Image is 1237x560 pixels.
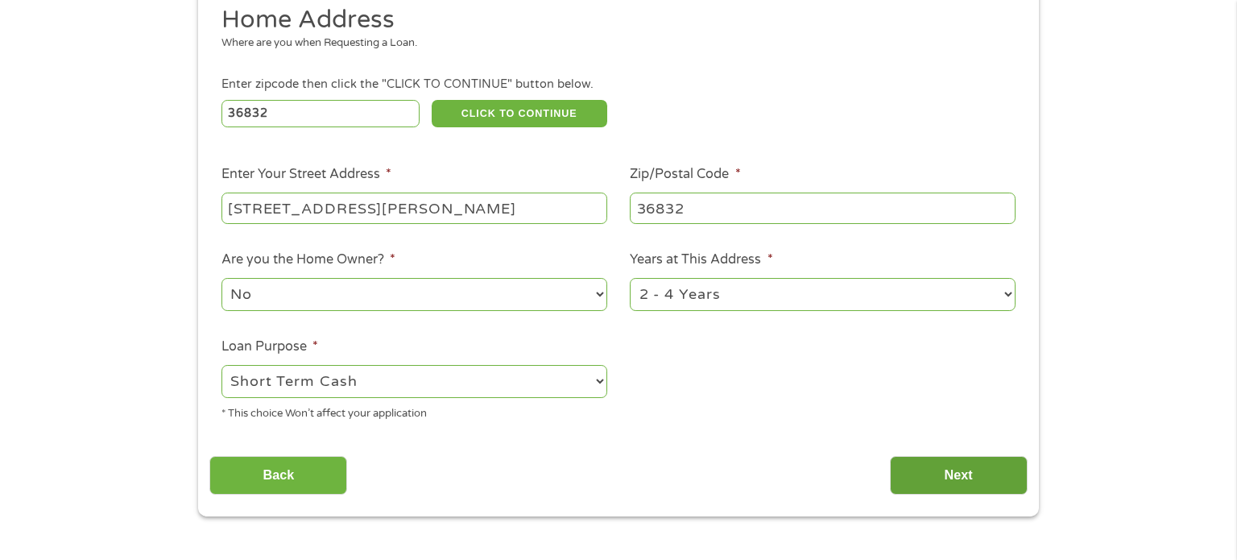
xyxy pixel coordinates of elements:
[221,100,420,127] input: Enter Zipcode (e.g 01510)
[890,456,1028,496] input: Next
[221,76,1016,93] div: Enter zipcode then click the "CLICK TO CONTINUE" button below.
[630,251,772,268] label: Years at This Address
[432,100,607,127] button: CLICK TO CONTINUE
[221,166,391,183] label: Enter Your Street Address
[630,166,740,183] label: Zip/Postal Code
[221,35,1004,52] div: Where are you when Requesting a Loan.
[221,251,395,268] label: Are you the Home Owner?
[209,456,347,496] input: Back
[221,338,318,355] label: Loan Purpose
[221,4,1004,36] h2: Home Address
[221,400,607,422] div: * This choice Won’t affect your application
[221,193,607,223] input: 1 Main Street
